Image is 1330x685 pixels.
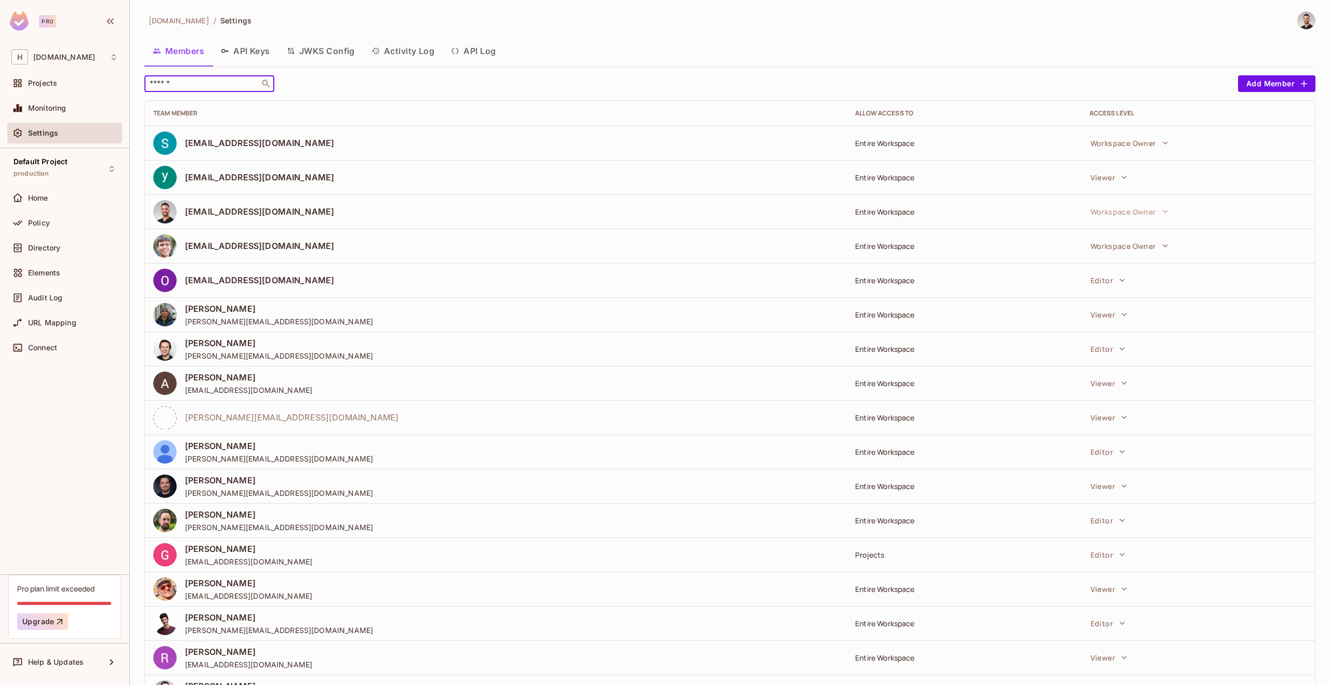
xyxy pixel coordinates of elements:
[1085,544,1130,565] button: Editor
[28,344,57,352] span: Connect
[28,244,60,252] span: Directory
[185,240,334,252] span: [EMAIL_ADDRESS][DOMAIN_NAME]
[185,137,334,149] span: [EMAIL_ADDRESS][DOMAIN_NAME]
[153,234,177,258] img: AOh14GiVhxWjbJnB0CYd_7mA5Bt1r_K7C-DnCPEImvKX=s96-c
[1085,167,1133,188] button: Viewer
[855,550,1072,560] div: Projects
[855,584,1072,594] div: Entire Workspace
[17,584,95,594] div: Pro plan limit exceeded
[153,372,177,395] img: ACg8ocKogkjsgvuVd_oLxKT8AIvr4J9nPWODsrT4HYK3L9j4=s96-c
[185,543,312,555] span: [PERSON_NAME]
[855,344,1072,354] div: Entire Workspace
[17,613,68,630] button: Upgrade
[185,337,373,349] span: [PERSON_NAME]
[1238,75,1315,92] button: Add Member
[212,38,278,64] button: API Keys
[153,166,177,189] img: AItbvmnN-cxJzNJJBN7JHwwCFGEA7-FHoyGT5Vp_X3_w=s96-c
[855,378,1072,388] div: Entire Workspace
[11,49,28,64] span: H
[1298,12,1315,29] img: dor@honeycombinsurance.com
[185,372,312,383] span: [PERSON_NAME]
[153,303,177,326] img: ALm5wu3UgUiwaqFa7K9vFGjIFogE4iA4qkglOfg62sXq=s96-c
[185,206,334,217] span: [EMAIL_ADDRESS][DOMAIN_NAME]
[185,557,312,567] span: [EMAIL_ADDRESS][DOMAIN_NAME]
[1085,476,1133,496] button: Viewer
[185,612,373,623] span: [PERSON_NAME]
[443,38,504,64] button: API Log
[185,591,312,601] span: [EMAIL_ADDRESS][DOMAIN_NAME]
[28,219,50,227] span: Policy
[153,612,177,635] img: ACg8ocLtFBK8zQwqkUBTNzTrVBGL4Kzi7AL8Otvqm9rX1Eg3464QPMg=s96-c
[185,440,373,452] span: [PERSON_NAME]
[1085,304,1133,325] button: Viewer
[855,413,1072,423] div: Entire Workspace
[28,658,84,666] span: Help & Updates
[1089,109,1307,117] div: Access Level
[185,303,373,314] span: [PERSON_NAME]
[153,440,177,464] img: ALV-UjXIJpwjtALqwdjnkZU_NxGTAqkemub9vNxOlDGobGiRqd9cmV_egF39WvU3kuWgWL-WWX1WYn40aHWYMTw0TI4jzpru7...
[185,625,373,635] span: [PERSON_NAME][EMAIL_ADDRESS][DOMAIN_NAME]
[1085,578,1133,599] button: Viewer
[1085,373,1133,393] button: Viewer
[855,275,1072,285] div: Entire Workspace
[39,15,56,28] div: Pro
[185,475,373,486] span: [PERSON_NAME]
[185,488,373,498] span: [PERSON_NAME][EMAIL_ADDRESS][DOMAIN_NAME]
[278,38,363,64] button: JWKS Config
[185,660,312,669] span: [EMAIL_ADDRESS][DOMAIN_NAME]
[28,269,60,277] span: Elements
[28,194,48,202] span: Home
[149,16,209,25] span: [DOMAIN_NAME]
[855,109,1072,117] div: Allow Access to
[185,509,373,520] span: [PERSON_NAME]
[153,109,839,117] div: Team Member
[855,618,1072,628] div: Entire Workspace
[153,269,177,292] img: AATXAJzS6gsjQeVl7YjDsVewb3XPWsjY2_483gzyhqVq=s96-c
[28,319,76,327] span: URL Mapping
[10,11,29,31] img: SReyMgAAAABJRU5ErkJggg==
[1085,407,1133,428] button: Viewer
[1085,201,1174,222] button: Workspace Owner
[14,157,68,166] span: Default Project
[185,454,373,464] span: [PERSON_NAME][EMAIL_ADDRESS][DOMAIN_NAME]
[28,79,57,87] span: Projects
[153,475,177,498] img: ACg8ocIYN18Nj_usRr9OQq1PjvaDSmZVLoqhl9d7O_Xro-FdFfKmuAw=s96-c
[185,317,373,326] span: [PERSON_NAME][EMAIL_ADDRESS][DOMAIN_NAME]
[1085,133,1174,153] button: Workspace Owner
[1085,647,1133,668] button: Viewer
[855,207,1072,217] div: Entire Workspace
[1085,270,1130,291] button: Editor
[153,543,177,567] img: AAcHTtdnbY566iO8QkeURSJGH7d4Y0ergaRqVmLRZGynppGn=s96-c
[185,351,373,361] span: [PERSON_NAME][EMAIL_ADDRESS][DOMAIN_NAME]
[153,509,177,532] img: ACg8ocJp5q4OcSX7Xr2JjbXnj5y9GB5ALWE4z52UU_YK9WOV4Q=s96-c
[28,104,66,112] span: Monitoring
[33,53,95,61] span: Workspace: honeycombinsurance.com
[855,138,1072,148] div: Entire Workspace
[185,522,373,532] span: [PERSON_NAME][EMAIL_ADDRESS][DOMAIN_NAME]
[185,172,334,183] span: [EMAIL_ADDRESS][DOMAIN_NAME]
[1085,613,1130,634] button: Editor
[855,516,1072,525] div: Entire Workspace
[185,412,398,423] span: [PERSON_NAME][EMAIL_ADDRESS][DOMAIN_NAME]
[185,274,334,286] span: [EMAIL_ADDRESS][DOMAIN_NAME]
[855,653,1072,663] div: Entire Workspace
[855,481,1072,491] div: Entire Workspace
[14,169,49,178] span: production
[855,447,1072,457] div: Entire Workspace
[855,310,1072,320] div: Entire Workspace
[153,131,177,155] img: AItbvmnkTAPvEjX56yzhmA79DmitvqqwzU2IzoyPKsD0=s96-c
[185,577,312,589] span: [PERSON_NAME]
[153,337,177,361] img: ACg8ocJWK-VZWpSsTZnNyv_HaAYiaOW1AQfllGxIWviFL4mM=s96-c
[153,577,177,601] img: ACg8ocKTXnhTPRClHj9QCjiYHfDdeCpMKyM-6s9faGj5fji5YPpc7Sg=s96-c
[1085,235,1174,256] button: Workspace Owner
[144,38,212,64] button: Members
[214,16,216,25] li: /
[185,646,312,657] span: [PERSON_NAME]
[153,200,177,223] img: AATXAJxfMjgZ_sjyZu3diBTpa5sDRGg1-95ufPJpbR-B=s96-c
[185,385,312,395] span: [EMAIL_ADDRESS][DOMAIN_NAME]
[153,646,177,669] img: ACg8ocIE87nXTqAGuSR4MJouEBQMr3cUmVI_qF10bISr2pW290SQmA=s96-c
[28,294,62,302] span: Audit Log
[1085,441,1130,462] button: Editor
[855,173,1072,182] div: Entire Workspace
[28,129,58,137] span: Settings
